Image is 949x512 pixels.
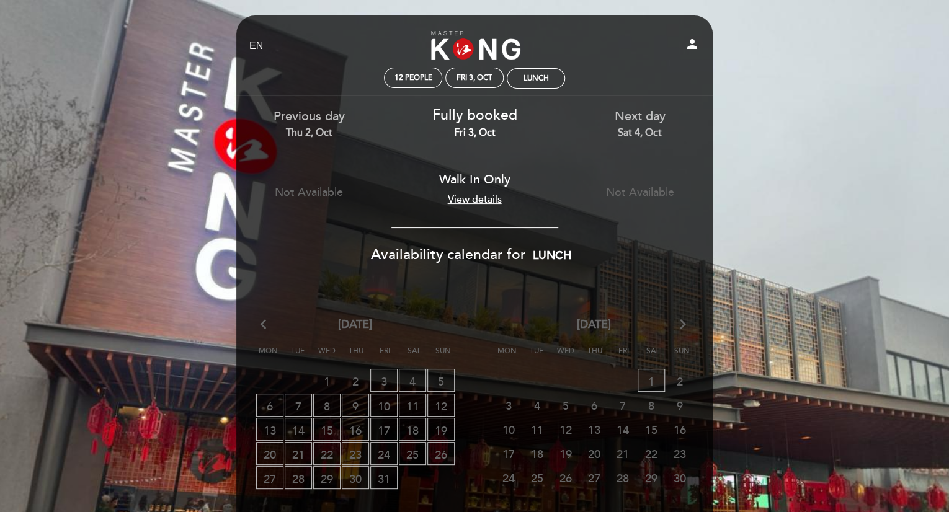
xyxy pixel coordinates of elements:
[338,317,372,333] span: [DATE]
[256,466,283,489] span: 27
[370,466,398,489] span: 31
[581,177,699,208] button: Not Available
[370,442,398,465] span: 24
[342,369,369,392] span: 2
[666,418,693,441] span: 16
[397,29,552,63] a: Master Kong Primavera
[370,418,398,441] span: 17
[342,418,369,441] span: 16
[677,317,688,333] i: arrow_forward_ios
[285,466,312,489] span: 28
[342,442,369,465] span: 23
[666,369,693,392] span: 2
[399,394,426,417] span: 11
[313,394,341,417] span: 8
[285,442,312,465] span: 21
[431,345,456,368] span: Sun
[609,418,636,441] span: 14
[524,345,549,368] span: Tue
[447,193,501,206] a: View details
[666,466,693,489] span: 30
[685,37,700,56] button: person
[524,394,551,417] span: 4
[566,126,713,140] div: Sat 4, Oct
[394,73,432,82] span: 12 people
[427,418,455,441] span: 19
[402,345,427,368] span: Sat
[641,345,666,368] span: Sat
[495,466,522,489] span: 24
[427,369,455,392] span: 5
[399,418,426,441] span: 18
[581,442,608,465] span: 20
[495,442,522,465] span: 17
[524,466,551,489] span: 25
[256,442,283,465] span: 20
[313,466,341,489] span: 29
[581,466,608,489] span: 27
[250,177,368,208] button: Not Available
[256,345,281,368] span: Mon
[373,345,398,368] span: Fri
[666,394,693,417] span: 9
[553,345,578,368] span: Wed
[685,37,700,51] i: person
[524,74,549,83] div: Lunch
[638,442,665,465] span: 22
[427,442,455,465] span: 26
[432,107,517,124] span: Fully booked
[609,442,636,465] span: 21
[609,394,636,417] span: 7
[495,418,522,441] span: 10
[285,418,312,441] span: 14
[236,126,383,140] div: Thu 2, Oct
[256,394,283,417] span: 6
[342,394,369,417] span: 9
[401,126,548,140] div: Fri 3, Oct
[236,108,383,139] div: Previous day
[285,394,312,417] span: 7
[552,466,579,489] span: 26
[670,345,695,368] span: Sun
[285,345,310,368] span: Tue
[638,418,665,441] span: 15
[581,418,608,441] span: 13
[612,345,636,368] span: Fri
[638,369,665,392] span: 1
[256,418,283,441] span: 13
[609,466,636,489] span: 28
[370,369,398,392] span: 3
[495,394,522,417] span: 3
[581,394,608,417] span: 6
[427,394,455,417] span: 12
[313,418,341,441] span: 15
[582,345,607,368] span: Thu
[524,442,551,465] span: 18
[261,317,272,333] i: arrow_back_ios
[457,73,492,82] div: Fri 3, Oct
[313,442,341,465] span: 22
[399,442,426,465] span: 25
[638,466,665,489] span: 29
[552,442,579,465] span: 19
[371,246,526,263] span: Availability calendar for
[411,171,539,189] div: Walk In Only
[577,317,611,333] span: [DATE]
[552,418,579,441] span: 12
[314,345,339,368] span: Wed
[495,345,520,368] span: Mon
[313,369,341,392] span: 1
[344,345,368,368] span: Thu
[524,418,551,441] span: 11
[566,108,713,139] div: Next day
[370,394,398,417] span: 10
[666,442,693,465] span: 23
[638,394,665,417] span: 8
[552,394,579,417] span: 5
[399,369,426,392] span: 4
[342,466,369,489] span: 30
